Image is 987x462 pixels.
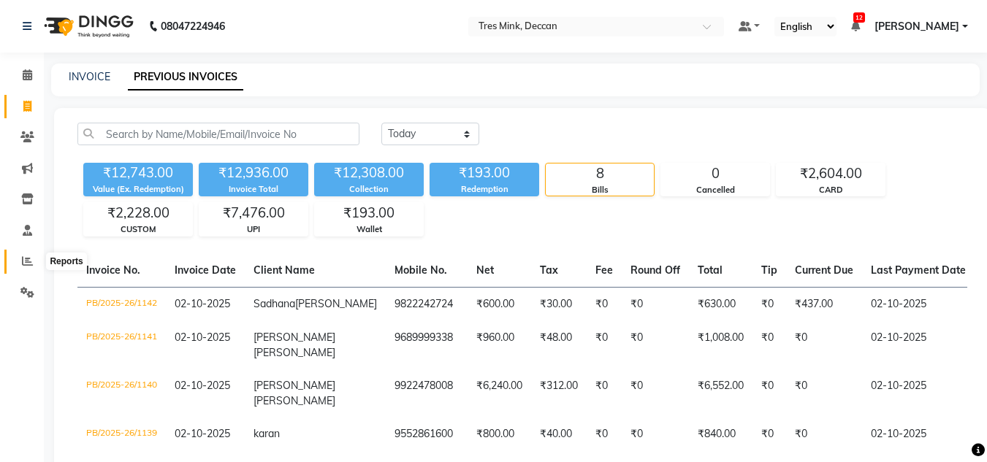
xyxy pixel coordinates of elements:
[587,369,622,417] td: ₹0
[587,287,622,321] td: ₹0
[430,163,539,183] div: ₹193.00
[871,263,966,277] span: Last Payment Date
[83,163,193,183] div: ₹12,743.00
[386,417,468,451] td: 9552861600
[468,417,531,451] td: ₹800.00
[295,297,377,310] span: [PERSON_NAME]
[777,163,885,184] div: ₹2,604.00
[622,321,689,369] td: ₹0
[468,369,531,417] td: ₹6,240.00
[175,379,230,392] span: 02-10-2025
[386,369,468,417] td: 9922478008
[752,321,786,369] td: ₹0
[752,287,786,321] td: ₹0
[862,417,975,451] td: 02-10-2025
[254,263,315,277] span: Client Name
[84,223,192,236] div: CUSTOM
[254,379,335,392] span: [PERSON_NAME]
[795,263,853,277] span: Current Due
[315,223,423,236] div: Wallet
[546,184,654,196] div: Bills
[595,263,613,277] span: Fee
[786,321,862,369] td: ₹0
[86,263,140,277] span: Invoice No.
[689,321,752,369] td: ₹1,008.00
[69,70,110,83] a: INVOICE
[77,417,166,451] td: PB/2025-26/1139
[77,123,359,145] input: Search by Name/Mobile/Email/Invoice No
[199,183,308,196] div: Invoice Total
[175,331,230,344] span: 02-10-2025
[622,417,689,451] td: ₹0
[254,297,295,310] span: Sadhana
[546,163,654,184] div: 8
[874,19,959,34] span: [PERSON_NAME]
[476,263,494,277] span: Net
[254,331,335,344] span: [PERSON_NAME]
[199,163,308,183] div: ₹12,936.00
[175,263,236,277] span: Invoice Date
[395,263,447,277] span: Mobile No.
[84,203,192,223] div: ₹2,228.00
[314,163,424,183] div: ₹12,308.00
[254,394,335,407] span: [PERSON_NAME]
[77,321,166,369] td: PB/2025-26/1141
[661,163,769,184] div: 0
[862,369,975,417] td: 02-10-2025
[689,369,752,417] td: ₹6,552.00
[540,263,558,277] span: Tax
[661,184,769,196] div: Cancelled
[199,203,308,223] div: ₹7,476.00
[531,287,587,321] td: ₹30.00
[46,253,86,270] div: Reports
[531,321,587,369] td: ₹48.00
[175,427,230,440] span: 02-10-2025
[314,183,424,196] div: Collection
[386,321,468,369] td: 9689999338
[254,346,335,359] span: [PERSON_NAME]
[430,183,539,196] div: Redemption
[468,321,531,369] td: ₹960.00
[531,417,587,451] td: ₹40.00
[468,287,531,321] td: ₹600.00
[386,287,468,321] td: 9822242724
[587,417,622,451] td: ₹0
[786,417,862,451] td: ₹0
[862,287,975,321] td: 02-10-2025
[77,369,166,417] td: PB/2025-26/1140
[175,297,230,310] span: 02-10-2025
[752,369,786,417] td: ₹0
[786,287,862,321] td: ₹437.00
[689,287,752,321] td: ₹630.00
[853,12,865,23] span: 12
[315,203,423,223] div: ₹193.00
[622,287,689,321] td: ₹0
[622,369,689,417] td: ₹0
[752,417,786,451] td: ₹0
[199,223,308,236] div: UPI
[630,263,680,277] span: Round Off
[161,6,225,47] b: 08047224946
[37,6,137,47] img: logo
[587,321,622,369] td: ₹0
[777,184,885,196] div: CARD
[689,417,752,451] td: ₹840.00
[83,183,193,196] div: Value (Ex. Redemption)
[254,427,280,440] span: karan
[851,20,860,33] a: 12
[761,263,777,277] span: Tip
[77,287,166,321] td: PB/2025-26/1142
[531,369,587,417] td: ₹312.00
[128,64,243,91] a: PREVIOUS INVOICES
[698,263,723,277] span: Total
[786,369,862,417] td: ₹0
[862,321,975,369] td: 02-10-2025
